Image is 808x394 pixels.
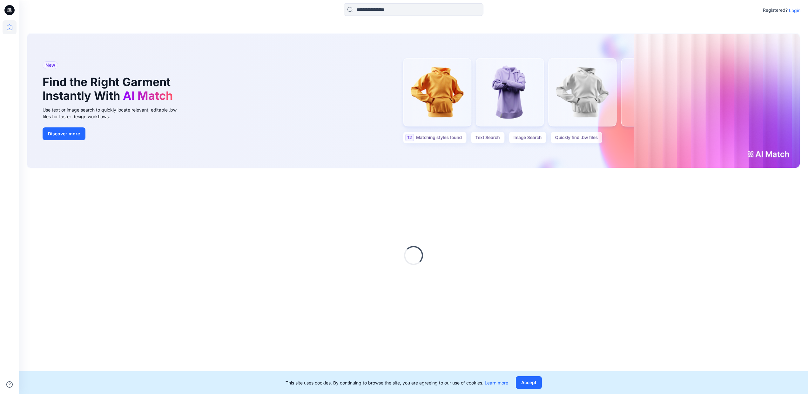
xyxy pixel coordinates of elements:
[43,75,176,103] h1: Find the Right Garment Instantly With
[43,127,85,140] button: Discover more
[43,106,185,120] div: Use text or image search to quickly locate relevant, editable .bw files for faster design workflows.
[485,380,508,385] a: Learn more
[789,7,800,14] p: Login
[516,376,542,389] button: Accept
[763,6,788,14] p: Registered?
[45,61,55,69] span: New
[123,89,173,103] span: AI Match
[286,379,508,386] p: This site uses cookies. By continuing to browse the site, you are agreeing to our use of cookies.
